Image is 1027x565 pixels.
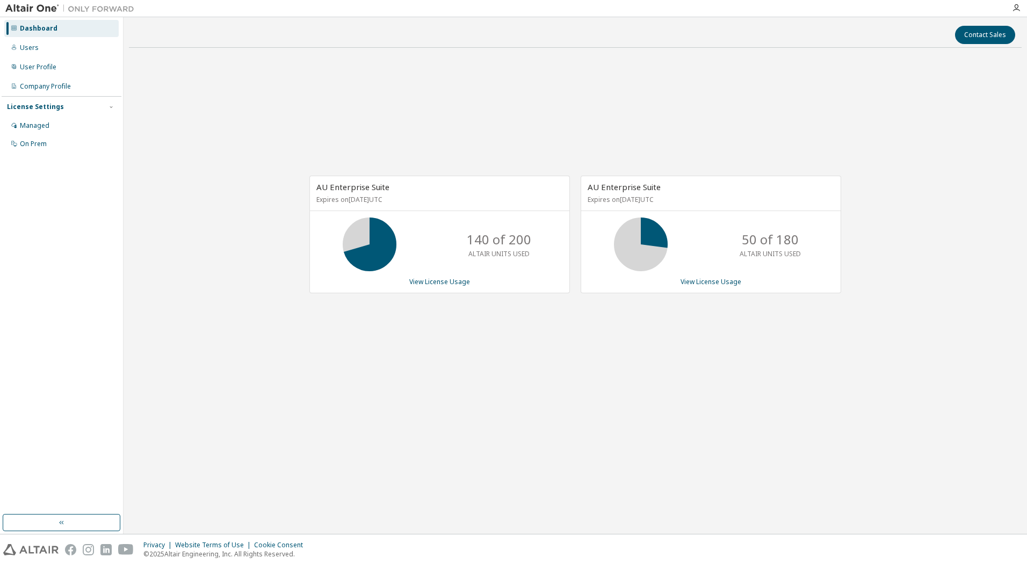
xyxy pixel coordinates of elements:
[681,277,741,286] a: View License Usage
[143,549,309,559] p: © 2025 Altair Engineering, Inc. All Rights Reserved.
[742,230,799,249] p: 50 of 180
[955,26,1015,44] button: Contact Sales
[588,182,661,192] span: AU Enterprise Suite
[20,140,47,148] div: On Prem
[316,195,560,204] p: Expires on [DATE] UTC
[65,544,76,555] img: facebook.svg
[740,249,801,258] p: ALTAIR UNITS USED
[409,277,470,286] a: View License Usage
[588,195,831,204] p: Expires on [DATE] UTC
[20,24,57,33] div: Dashboard
[20,63,56,71] div: User Profile
[175,541,254,549] div: Website Terms of Use
[467,230,531,249] p: 140 of 200
[143,541,175,549] div: Privacy
[316,182,389,192] span: AU Enterprise Suite
[468,249,530,258] p: ALTAIR UNITS USED
[83,544,94,555] img: instagram.svg
[100,544,112,555] img: linkedin.svg
[7,103,64,111] div: License Settings
[20,44,39,52] div: Users
[118,544,134,555] img: youtube.svg
[5,3,140,14] img: Altair One
[20,82,71,91] div: Company Profile
[20,121,49,130] div: Managed
[254,541,309,549] div: Cookie Consent
[3,544,59,555] img: altair_logo.svg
